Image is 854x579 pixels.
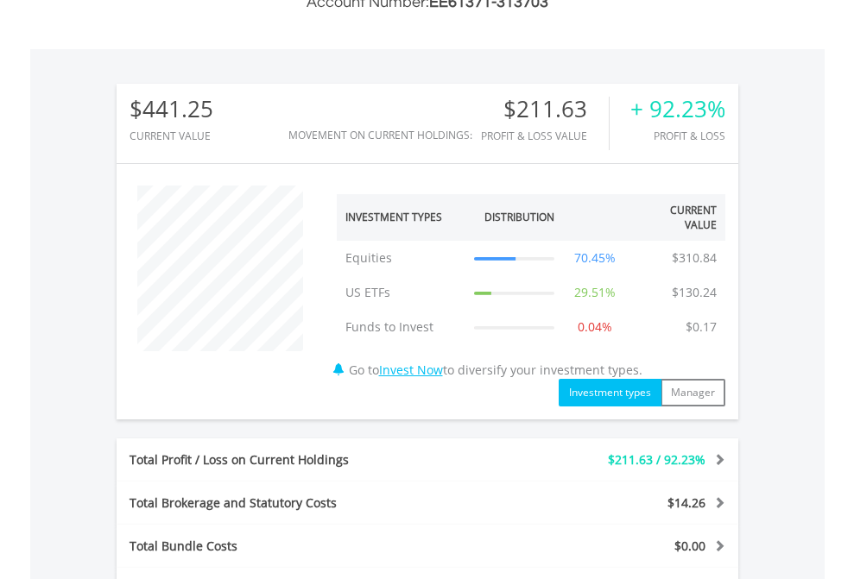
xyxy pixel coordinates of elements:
div: Distribution [484,210,554,224]
th: Investment Types [337,194,466,241]
span: $14.26 [667,494,705,511]
div: Movement on Current Holdings: [288,129,472,141]
div: + 92.23% [630,97,725,122]
button: Manager [661,379,725,406]
div: Profit & Loss [630,130,725,142]
div: Total Brokerage and Statutory Costs [117,494,479,512]
td: Funds to Invest [337,310,466,344]
th: Current Value [628,194,725,241]
button: Investment types [559,379,661,406]
div: Total Profit / Loss on Current Holdings [117,451,479,469]
td: $310.84 [663,241,725,275]
a: Invest Now [379,362,443,378]
span: $0.00 [674,538,705,554]
td: US ETFs [337,275,466,310]
td: 70.45% [563,241,628,275]
div: $211.63 [481,97,609,122]
span: $211.63 / 92.23% [608,451,705,468]
td: 0.04% [563,310,628,344]
td: 29.51% [563,275,628,310]
td: $0.17 [677,310,725,344]
td: Equities [337,241,466,275]
div: Profit & Loss Value [481,130,609,142]
div: Total Bundle Costs [117,538,479,555]
td: $130.24 [663,275,725,310]
div: CURRENT VALUE [130,130,213,142]
div: $441.25 [130,97,213,122]
div: Go to to diversify your investment types. [324,177,738,406]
